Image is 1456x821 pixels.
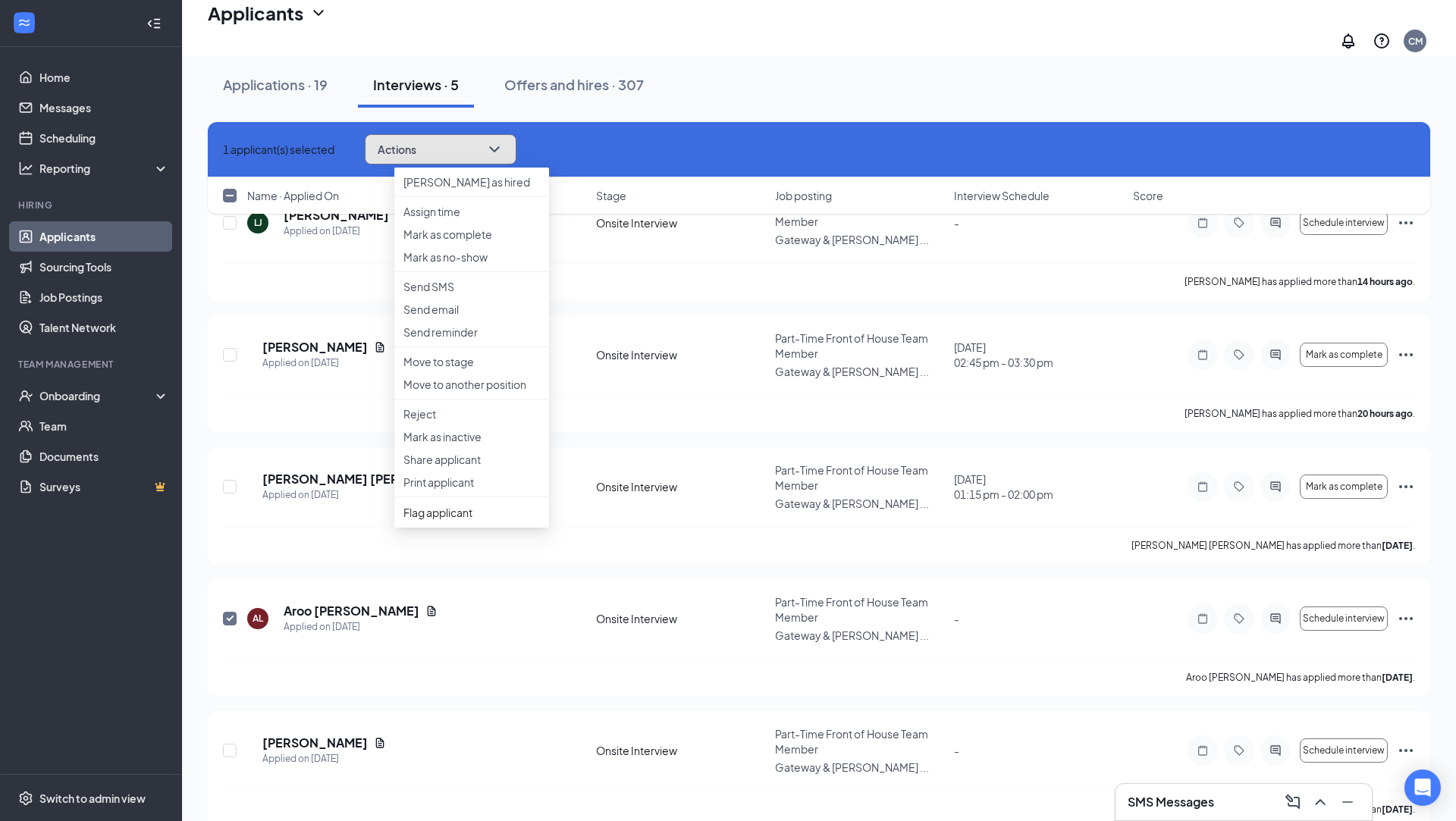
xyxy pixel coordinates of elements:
[954,487,1124,502] span: 01:15 pm - 02:00 pm
[1131,539,1415,552] p: [PERSON_NAME] [PERSON_NAME] has applied more than .
[403,429,540,444] p: Mark as inactive
[18,358,166,371] div: Team Management
[1230,744,1248,757] svg: Tag
[954,472,1124,502] div: [DATE]
[403,227,540,242] p: Mark as complete
[403,324,540,340] p: Send reminder
[262,487,494,503] div: Applied on [DATE]
[1300,343,1388,367] button: Mark as complete
[775,496,945,511] p: Gateway & [PERSON_NAME] ...
[1300,475,1388,499] button: Mark as complete
[39,221,169,252] a: Applicants
[1335,790,1360,814] button: Minimize
[403,504,540,521] span: Flag applicant
[39,388,156,403] div: Onboarding
[39,252,169,282] a: Sourcing Tools
[1230,349,1248,361] svg: Tag
[1311,793,1329,811] svg: ChevronUp
[1266,744,1285,757] svg: ActiveChat
[1408,35,1423,48] div: CM
[1185,407,1415,420] p: [PERSON_NAME] has applied more than .
[1306,349,1382,360] span: Mark as complete
[775,331,928,360] span: Part-Time Front of House Team Member
[39,411,169,441] a: Team
[1194,481,1212,493] svg: Note
[374,341,386,353] svg: Document
[365,134,516,165] button: ActionsChevronDown
[146,16,162,31] svg: Collapse
[403,406,540,421] p: Reject
[284,619,438,635] div: Applied on [DATE]
[1397,346,1415,364] svg: Ellipses
[1397,478,1415,496] svg: Ellipses
[775,188,832,203] span: Job posting
[775,232,945,247] p: Gateway & [PERSON_NAME] ...
[1382,540,1413,551] b: [DATE]
[39,92,169,123] a: Messages
[954,340,1124,370] div: [DATE]
[1308,790,1332,814] button: ChevronUp
[1300,738,1388,763] button: Schedule interview
[1281,790,1305,814] button: ComposeMessage
[1266,349,1285,361] svg: ActiveChat
[775,463,928,492] span: Part-Time Front of House Team Member
[954,216,959,230] span: -
[284,603,419,619] h5: Aroo [PERSON_NAME]
[1357,408,1413,419] b: 20 hours ago
[39,62,169,92] a: Home
[1266,481,1285,493] svg: ActiveChat
[39,123,169,153] a: Scheduling
[954,188,1050,203] span: Interview Schedule
[1128,794,1214,810] h3: SMS Messages
[223,141,334,158] span: 1 applicant(s) selected
[403,302,540,317] p: Send email
[403,279,540,294] p: Send SMS
[223,75,328,94] div: Applications · 19
[1194,613,1212,625] svg: Note
[1338,793,1357,811] svg: Minimize
[262,471,475,487] h5: [PERSON_NAME] [PERSON_NAME]
[1303,613,1385,624] span: Schedule interview
[17,15,32,30] svg: WorkstreamLogo
[262,735,368,751] h5: [PERSON_NAME]
[1306,481,1382,492] span: Mark as complete
[262,356,386,371] div: Applied on [DATE]
[373,75,459,94] div: Interviews · 5
[1230,481,1248,493] svg: Tag
[775,364,945,379] p: Gateway & [PERSON_NAME] ...
[1185,275,1415,288] p: [PERSON_NAME] has applied more than .
[403,475,540,490] p: Print applicant
[1194,349,1212,361] svg: Note
[284,224,407,239] div: Applied on [DATE]
[596,611,766,626] div: Onsite Interview
[39,312,169,343] a: Talent Network
[262,339,368,356] h5: [PERSON_NAME]
[1339,32,1357,50] svg: Notifications
[596,743,766,758] div: Onsite Interview
[1373,32,1391,50] svg: QuestionInfo
[954,744,959,757] span: -
[1186,671,1415,684] p: Aroo [PERSON_NAME] has applied more than .
[1397,741,1415,760] svg: Ellipses
[403,174,540,190] p: [PERSON_NAME] as hired
[1300,606,1388,631] button: Schedule interview
[18,791,33,806] svg: Settings
[1397,609,1415,628] svg: Ellipses
[403,249,540,265] p: Mark as no-show
[1284,793,1302,811] svg: ComposeMessage
[403,204,540,219] p: Assign time
[775,595,928,624] span: Part-Time Front of House Team Member
[378,144,416,155] span: Actions
[1194,744,1212,757] svg: Note
[39,441,169,472] a: Documents
[775,727,928,756] span: Part-Time Front of House Team Member
[18,161,33,176] svg: Analysis
[247,188,339,203] span: Name · Applied On
[39,161,170,176] div: Reporting
[1404,769,1441,806] div: Open Intercom Messenger
[596,479,766,494] div: Onsite Interview
[374,737,386,749] svg: Document
[596,188,626,203] span: Stage
[262,751,386,766] div: Applied on [DATE]
[1357,276,1413,287] b: 14 hours ago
